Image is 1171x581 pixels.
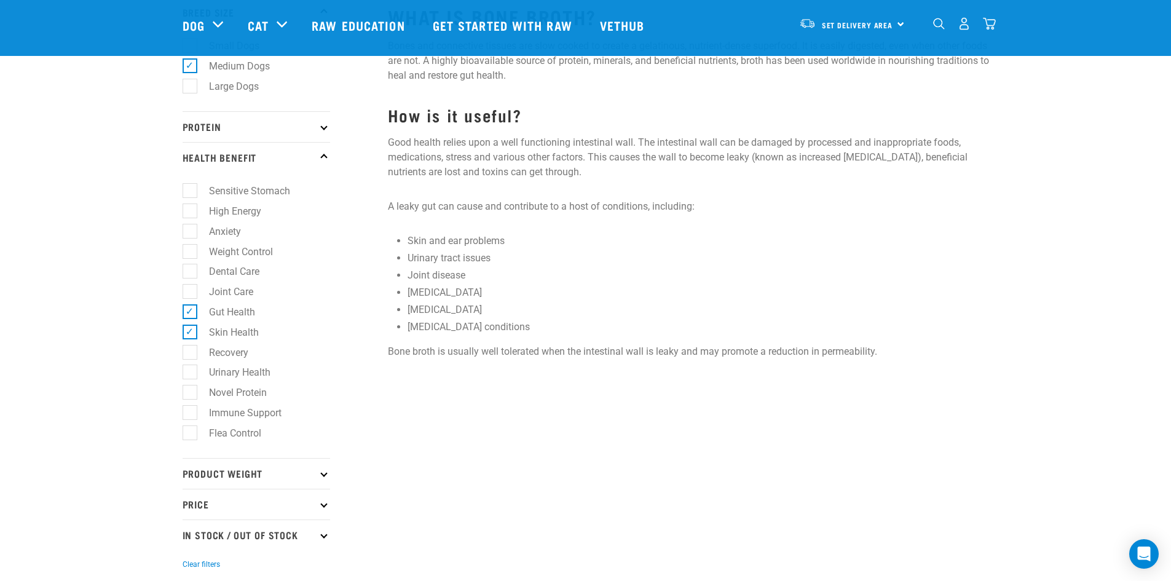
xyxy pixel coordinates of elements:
[408,320,989,334] li: [MEDICAL_DATA] conditions
[189,385,272,400] label: Novel Protein
[189,224,246,239] label: Anxiety
[183,458,330,489] p: Product Weight
[189,405,286,421] label: Immune Support
[388,199,989,214] p: A leaky gut can cause and contribute to a host of conditions, including:
[408,302,989,317] li: [MEDICAL_DATA]
[983,17,996,30] img: home-icon@2x.png
[588,1,660,50] a: Vethub
[189,365,275,380] label: Urinary Health
[933,18,945,30] img: home-icon-1@2x.png
[189,58,275,74] label: Medium Dogs
[189,284,258,299] label: Joint Care
[189,345,253,360] label: Recovery
[189,425,266,441] label: Flea Control
[189,183,295,199] label: Sensitive Stomach
[408,251,989,266] li: Urinary tract issues
[248,16,269,34] a: Cat
[958,17,971,30] img: user.png
[189,244,278,259] label: Weight Control
[822,23,893,27] span: Set Delivery Area
[183,520,330,550] p: In Stock / Out Of Stock
[388,39,989,83] p: Bones and connective tissues are slow cooked to create a gelatinous, nutrient-dense superfood. It...
[799,18,816,29] img: van-moving.png
[183,559,220,570] button: Clear filters
[183,16,205,34] a: Dog
[408,285,989,300] li: [MEDICAL_DATA]
[189,79,264,94] label: Large Dogs
[183,489,330,520] p: Price
[189,264,264,279] label: Dental Care
[408,268,989,283] li: Joint disease
[388,135,989,180] p: Good health relies upon a well functioning intestinal wall. The intestinal wall can be damaged by...
[420,1,588,50] a: Get started with Raw
[388,344,989,359] p: Bone broth is usually well tolerated when the intestinal wall is leaky and may promote a reductio...
[189,204,266,219] label: High Energy
[408,234,989,248] li: Skin and ear problems
[388,106,989,125] h3: How is it useful?
[189,304,260,320] label: Gut Health
[1129,539,1159,569] div: Open Intercom Messenger
[189,325,264,340] label: Skin Health
[183,142,330,173] p: Health Benefit
[299,1,420,50] a: Raw Education
[183,111,330,142] p: Protein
